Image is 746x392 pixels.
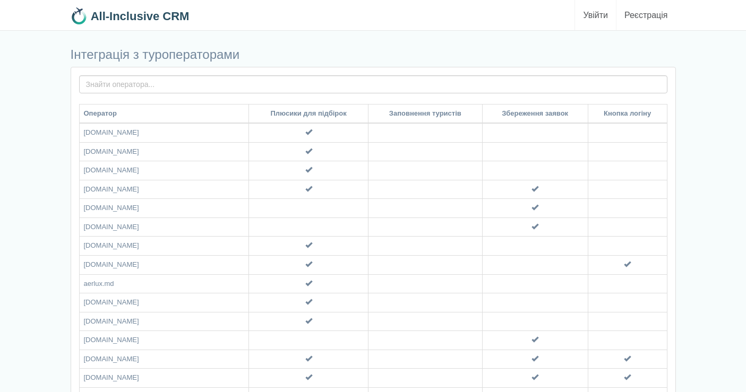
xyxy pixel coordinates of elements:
b: All-Inclusive CRM [91,10,190,23]
td: [DOMAIN_NAME] [79,312,249,331]
th: Плюсики для підбірок [249,104,368,123]
th: Оператор [79,104,249,123]
td: [DOMAIN_NAME] [79,123,249,142]
td: [DOMAIN_NAME] [79,161,249,180]
td: [DOMAIN_NAME] [79,293,249,312]
img: 32x32.png [71,7,88,24]
td: [DOMAIN_NAME] [79,217,249,237]
th: Збереження заявок [482,104,588,123]
h3: Інтеграція з туроператорами [71,48,676,62]
td: aerlux.md [79,274,249,293]
td: [DOMAIN_NAME] [79,350,249,369]
td: [DOMAIN_NAME] [79,199,249,218]
th: Заповнення туристів [368,104,483,123]
td: [DOMAIN_NAME] [79,369,249,388]
input: Знайти оператора... [79,75,667,93]
td: [DOMAIN_NAME] [79,180,249,199]
th: Кнопка логіну [588,104,667,123]
td: [DOMAIN_NAME] [79,256,249,275]
td: [DOMAIN_NAME] [79,142,249,161]
td: [DOMAIN_NAME] [79,331,249,350]
td: [DOMAIN_NAME] [79,237,249,256]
